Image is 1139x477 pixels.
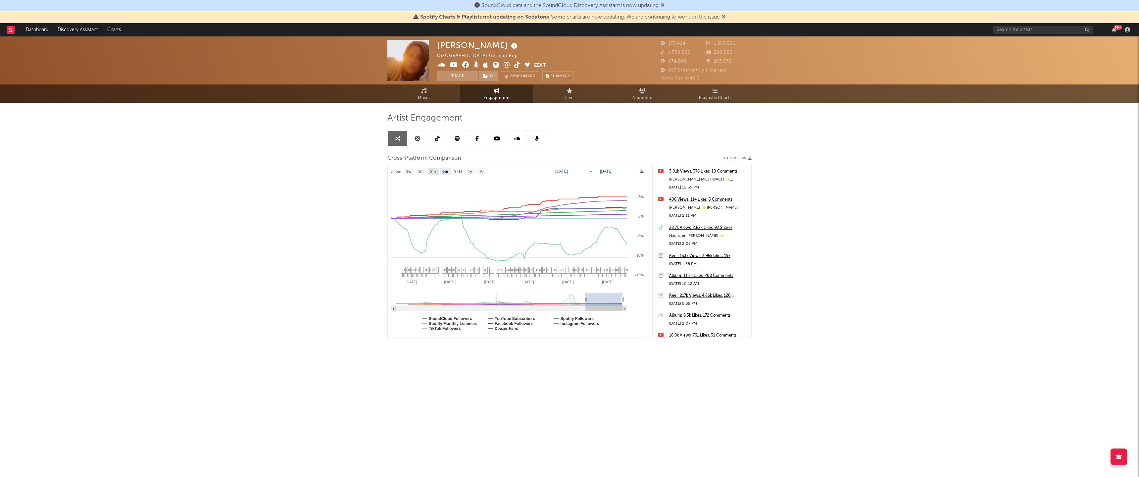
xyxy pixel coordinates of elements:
[570,268,572,272] span: 1
[606,84,679,103] a: Audience
[606,268,608,272] span: 2
[426,268,428,272] span: 6
[669,232,748,240] div: Nächsten [PERSON_NAME] ✨
[669,252,748,260] div: Reel: 153k Views, 3.96k Likes, 197 Comments
[661,76,700,80] span: Jump Score: 42.0
[551,268,553,272] span: 1
[420,268,422,272] span: 1
[669,272,748,280] a: Album: 11.5k Likes, 208 Comments
[484,280,496,284] text: [DATE]
[484,268,486,272] span: 4
[661,68,726,73] span: 657.576 Monthly Listeners
[626,268,628,272] span: 1
[669,176,748,184] div: [PERSON_NAME] MICH WACH ✨ [PERSON_NAME]
[540,268,542,272] span: 8
[387,154,461,162] span: Cross-Platform Comparison
[616,268,618,272] span: 4
[561,316,594,321] text: Spotify Followers
[21,23,53,36] a: Dashboard
[443,268,445,272] span: 3
[605,268,607,272] span: 3
[437,40,519,51] div: [PERSON_NAME]
[475,268,477,272] span: 1
[507,268,509,272] span: 3
[632,94,653,102] span: Audience
[480,169,484,174] text: All
[669,292,748,300] a: Reel: 217k Views, 4.86k Likes, 120 Comments
[669,240,748,248] div: [DATE] 2:03 PM
[418,94,430,102] span: Music
[661,3,665,8] span: Dismiss
[669,196,748,204] a: 406 Views, 114 Likes, 5 Comments
[571,268,573,272] span: 1
[724,156,752,160] button: Export CSV
[408,268,410,272] span: 1
[501,71,539,81] a: Benchmark
[406,280,417,284] text: [DATE]
[546,268,548,272] span: 1
[669,332,748,340] a: 18.9k Views, 761 Likes, 31 Comments
[603,268,605,272] span: 1
[615,268,617,272] span: 8
[499,268,501,272] span: 9
[410,268,412,272] span: 3
[452,268,454,272] span: 4
[533,268,535,272] span: 1
[599,268,601,272] span: 3
[706,50,733,55] span: 299.000
[669,300,748,308] div: [DATE] 5:35 PM
[53,23,103,36] a: Discovery Assistant
[460,84,533,103] a: Engagement
[553,268,555,272] span: 1
[406,169,412,174] text: 1w
[437,71,478,81] button: Track
[422,268,424,272] span: 2
[468,169,472,174] text: 1y
[585,268,587,272] span: 1
[562,280,574,284] text: [DATE]
[472,268,474,272] span: 2
[530,268,532,272] span: 2
[462,268,464,272] span: 1
[502,268,504,272] span: 1
[534,62,546,70] button: Edit
[602,280,614,284] text: [DATE]
[699,94,732,102] span: Playlists/Charts
[635,195,644,199] text: + 5%
[555,268,557,272] span: 2
[669,320,748,328] div: [DATE] 2:07 PM
[429,321,477,326] text: Spotify Monthly Listeners
[483,94,510,102] span: Engagement
[527,268,529,272] span: 2
[588,268,590,272] span: 1
[551,75,570,78] span: Summary
[406,268,408,272] span: 1
[402,268,404,272] span: 1
[447,268,449,272] span: 2
[515,268,517,272] span: 4
[706,41,735,46] span: 1.265.591
[621,268,623,272] span: 1
[533,84,606,103] a: Live
[425,268,427,272] span: 8
[525,268,527,272] span: 6
[661,50,691,55] span: 1.700.000
[669,212,748,220] div: [DATE] 2:11 PM
[535,268,539,272] span: 10
[448,268,450,272] span: 2
[589,169,593,174] text: →
[508,268,512,272] span: 11
[669,224,748,232] div: 28.7k Views, 2.82k Likes, 92 Shares
[514,268,516,272] span: 1
[412,268,414,272] span: 2
[542,268,544,272] span: 3
[993,26,1093,34] input: Search for artists
[479,71,498,81] button: (1)
[451,268,453,272] span: 3
[610,268,612,272] span: 2
[593,268,595,272] span: 1
[429,316,472,321] text: SoundCloud Followers
[565,94,574,102] span: Live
